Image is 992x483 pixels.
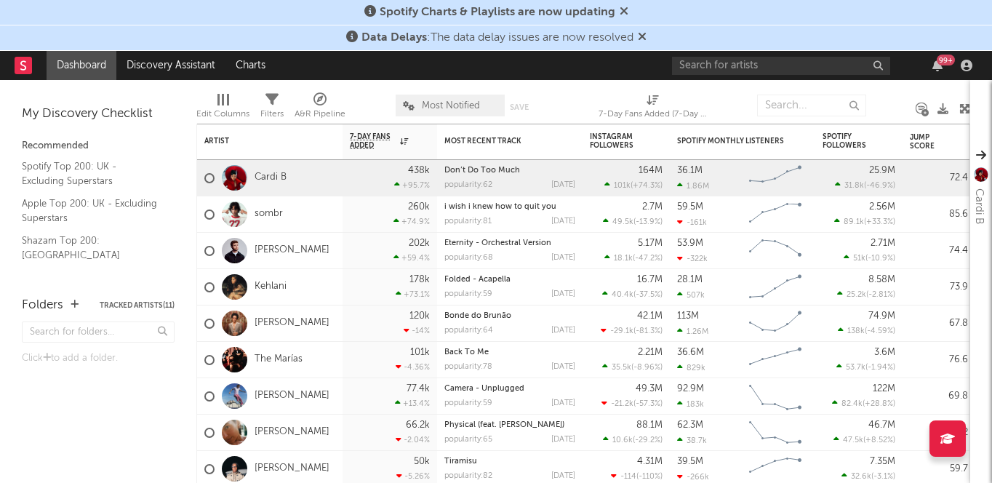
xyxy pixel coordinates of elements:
div: popularity: 68 [444,254,493,262]
div: A&R Pipeline [295,105,345,123]
span: -13.9 % [636,218,660,226]
div: 70.2 [910,424,968,442]
span: 47.5k [843,436,863,444]
a: [PERSON_NAME] [255,426,329,439]
div: +74.9 % [393,217,430,226]
span: -1.94 % [868,364,893,372]
div: ( ) [601,326,663,335]
div: 72.4 [910,169,968,187]
div: 42.1M [637,311,663,321]
div: ( ) [838,326,895,335]
div: Eternity - Orchestral Version [444,239,575,247]
span: 18.1k [614,255,633,263]
span: +8.52 % [865,436,893,444]
div: Bonde do Brunão [444,312,575,320]
span: -57.3 % [636,400,660,408]
div: 85.6 [910,206,968,223]
div: -14 % [404,326,430,335]
div: 202k [409,239,430,248]
div: 7.35M [870,457,895,466]
a: Discovery Assistant [116,51,225,80]
div: -4.36 % [396,362,430,372]
button: Save [510,103,529,111]
div: ( ) [832,399,895,408]
div: -5.26 % [396,471,430,481]
div: Back To Me [444,348,575,356]
div: 36.1M [677,166,703,175]
div: Spotify Followers [823,132,873,150]
span: -3.1 % [873,473,893,481]
div: -322k [677,254,708,263]
span: 49.5k [612,218,633,226]
svg: Chart title [743,160,808,196]
div: 59.7 [910,460,968,478]
span: 40.4k [612,291,633,299]
div: +13.4 % [395,399,430,408]
div: 53.9M [677,239,703,248]
span: +74.3 % [633,182,660,190]
span: -2.81 % [868,291,893,299]
span: Dismiss [638,32,647,44]
a: i wish i knew how to quit you [444,203,556,211]
div: 38.7k [677,436,707,445]
a: Bonde do Brunão [444,312,511,320]
a: [PERSON_NAME] [255,244,329,257]
a: Apple Top 200: UK - Excluding Superstars [22,196,160,225]
div: 4.31M [637,457,663,466]
a: Camera - Unplugged [444,385,524,393]
div: Edit Columns [196,87,249,129]
div: 7-Day Fans Added (7-Day Fans Added) [599,87,708,129]
div: 76.6 [910,351,968,369]
span: -21.2k [611,400,633,408]
div: [DATE] [551,327,575,335]
div: Filters [260,87,284,129]
span: Spotify Charts & Playlists are now updating [380,7,615,18]
span: -4.59 % [867,327,893,335]
div: 2.56M [869,202,895,212]
div: 829k [677,363,705,372]
div: 2.7M [642,202,663,212]
span: -46.9 % [866,182,893,190]
svg: Chart title [743,415,808,451]
div: popularity: 78 [444,363,492,371]
a: Physical (feat. [PERSON_NAME]) [444,421,564,429]
div: [DATE] [551,436,575,444]
div: ( ) [837,290,895,299]
a: iTunes Top 200: UK - Excluding Catalog [22,270,160,300]
span: 82.4k [841,400,863,408]
div: Don’t Do Too Much [444,167,575,175]
div: +95.7 % [394,180,430,190]
div: 74.9M [868,311,895,321]
span: 31.8k [844,182,864,190]
div: [DATE] [551,363,575,371]
div: [DATE] [551,181,575,189]
span: -8.96 % [633,364,660,372]
a: Kehlani [255,281,287,293]
a: Back To Me [444,348,489,356]
div: ( ) [841,471,895,481]
div: 2.21M [638,348,663,357]
span: 10.6k [612,436,633,444]
div: 73.9 [910,279,968,296]
input: Search for artists [672,57,890,75]
span: +28.8 % [865,400,893,408]
div: 122M [873,384,895,394]
span: 89.1k [844,218,864,226]
div: -2.04 % [396,435,430,444]
div: Most Recent Track [444,137,553,145]
div: ( ) [603,435,663,444]
div: 39.5M [677,457,703,466]
div: ( ) [844,253,895,263]
div: +73.1 % [396,290,430,299]
div: 260k [408,202,430,212]
a: Shazam Top 200: [GEOGRAPHIC_DATA] [22,233,160,263]
div: 5.17M [638,239,663,248]
div: Cardi B [970,188,988,224]
div: [DATE] [551,399,575,407]
div: A&R Pipeline [295,87,345,129]
div: ( ) [611,471,663,481]
div: ( ) [834,217,895,226]
a: Tiramisu [444,458,477,466]
div: 113M [677,311,699,321]
div: 67.8 [910,315,968,332]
